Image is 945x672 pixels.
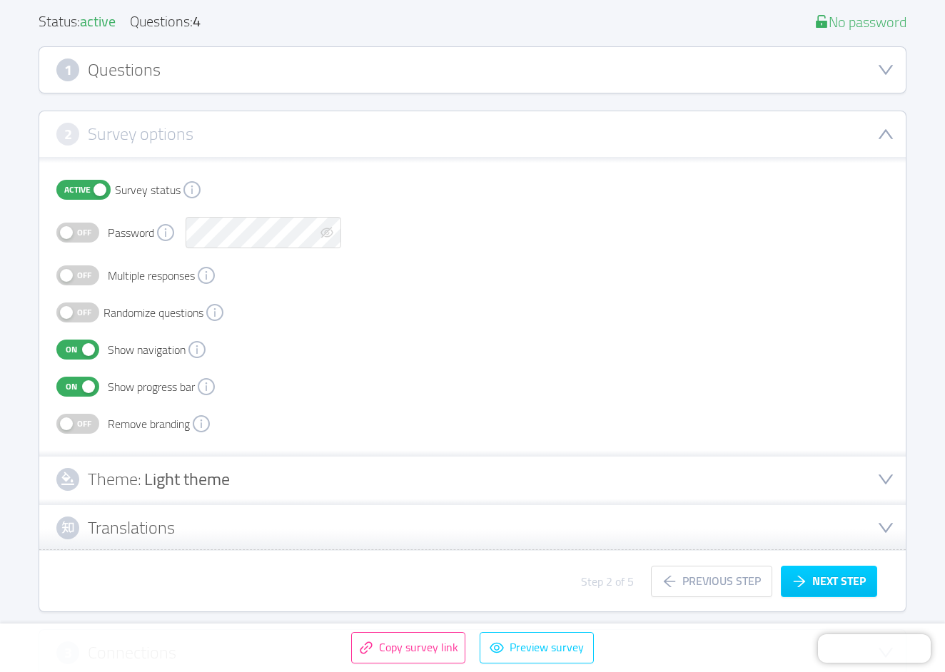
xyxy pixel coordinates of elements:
[651,566,772,597] button: icon: arrow-leftPrevious step
[61,377,81,396] span: On
[74,303,94,322] span: Off
[781,566,877,597] button: icon: arrow-rightNext step
[61,520,75,534] i: icon: zhihu
[88,126,193,142] h3: Survey options
[183,181,201,198] i: icon: info-circle
[206,304,223,321] i: icon: info-circle
[157,224,174,241] i: icon: info-circle
[320,226,333,239] i: icon: eye-invisible
[88,62,161,78] h3: Questions
[877,61,894,78] i: icon: down
[818,634,931,663] iframe: Chatra live chat
[581,573,634,590] div: Step 2 of 5
[39,457,906,502] div: icon: downTheme:Light theme
[198,267,215,284] i: icon: info-circle
[480,632,594,663] button: icon: eyePreview survey
[108,415,190,432] span: Remove branding
[188,341,206,358] i: icon: info-circle
[74,414,94,433] span: Off
[877,519,894,536] i: icon: down
[61,340,81,359] span: On
[108,378,195,395] span: Show progress bar
[103,304,203,321] span: Randomize questions
[198,378,215,395] i: icon: info-circle
[64,126,72,142] span: 2
[39,505,906,551] div: icon: downTranslations
[130,14,201,29] div: Questions:
[877,471,894,488] i: icon: down
[193,8,201,34] div: 4
[814,14,829,29] i: icon: unlock
[74,266,94,285] span: Off
[39,14,116,29] div: Status:
[193,415,210,432] i: icon: info-circle
[351,632,465,663] button: icon: linkCopy survey link
[64,62,72,78] span: 1
[115,181,181,198] span: Survey status
[108,224,154,241] span: Password
[88,463,141,495] span: Theme:
[144,463,230,495] span: Light theme
[61,180,93,199] span: Active
[877,126,894,143] i: icon: down
[61,472,75,486] i: icon: bg-colors
[108,267,195,284] span: Multiple responses
[88,520,175,536] h3: Translations
[74,223,94,242] span: Off
[80,8,116,34] span: active
[108,341,186,358] span: Show navigation
[814,14,906,29] div: No password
